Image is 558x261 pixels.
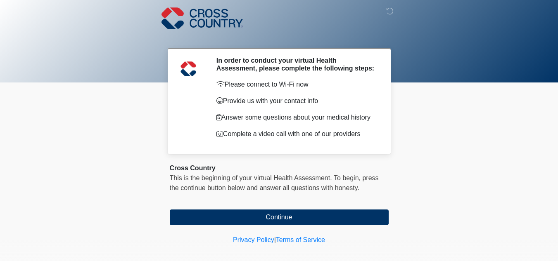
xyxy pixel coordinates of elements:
[170,163,389,173] div: Cross Country
[216,56,376,72] h2: In order to conduct your virtual Health Assessment, please complete the following steps:
[334,174,362,181] span: To begin,
[170,209,389,225] button: Continue
[164,30,395,45] h1: ‎ ‎ ‎
[161,6,243,30] img: Cross Country Logo
[170,174,332,181] span: This is the beginning of your virtual Health Assessment.
[176,56,201,81] img: Agent Avatar
[274,236,276,243] a: |
[233,236,274,243] a: Privacy Policy
[216,96,376,106] p: Provide us with your contact info
[216,113,376,122] p: Answer some questions about your medical history
[170,174,379,191] span: press the continue button below and answer all questions with honesty.
[276,236,325,243] a: Terms of Service
[216,129,376,139] p: Complete a video call with one of our providers
[216,80,376,89] p: Please connect to Wi-Fi now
